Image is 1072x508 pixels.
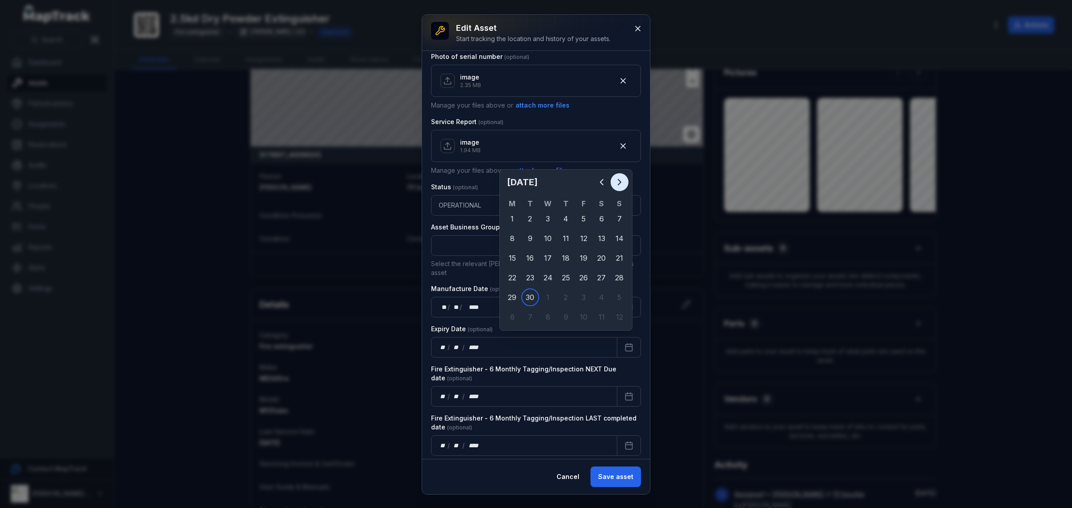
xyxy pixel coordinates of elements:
[448,343,451,352] div: /
[503,229,521,247] div: Monday 8 September 2025
[611,249,628,267] div: 21
[611,249,628,267] div: Sunday 21 September 2025
[575,249,593,267] div: 19
[593,249,611,267] div: Saturday 20 September 2025
[431,223,527,232] label: Asset Business Group
[611,308,628,326] div: Sunday 12 October 2025
[590,466,641,487] button: Save asset
[503,249,521,267] div: 15
[557,249,575,267] div: 18
[539,210,557,228] div: 3
[539,249,557,267] div: Wednesday 17 September 2025
[521,308,539,326] div: Tuesday 7 October 2025
[460,82,481,89] p: 2.35 MB
[593,229,611,247] div: 13
[431,414,641,432] label: Fire Extinguisher - 6 Monthly Tagging/Inspection LAST completed date
[611,288,628,306] div: Sunday 5 October 2025
[460,303,463,312] div: /
[462,392,465,401] div: /
[575,308,593,326] div: 10
[539,269,557,287] div: Wednesday 24 September 2025
[431,166,641,175] p: Manage your files above or
[557,308,575,326] div: Thursday 9 October 2025
[575,308,593,326] div: Friday 10 October 2025
[611,288,628,306] div: 5
[521,229,539,247] div: Tuesday 9 September 2025
[503,308,521,326] div: Monday 6 October 2025
[456,34,611,43] div: Start tracking the location and history of your assets.
[439,343,448,352] div: day,
[521,249,539,267] div: 16
[593,308,611,326] div: Saturday 11 October 2025
[593,269,611,287] div: Saturday 27 September 2025
[521,210,539,228] div: 2
[448,303,451,312] div: /
[611,269,628,287] div: 28
[503,198,521,209] th: M
[611,210,628,228] div: Sunday 7 September 2025
[431,100,641,110] p: Manage your files above or
[575,269,593,287] div: Friday 26 September 2025
[503,249,521,267] div: Monday 15 September 2025
[460,138,481,147] p: image
[611,229,628,247] div: Sunday 14 September 2025
[617,337,641,358] button: Calendar
[521,288,539,306] div: 30
[465,392,482,401] div: year,
[431,325,493,333] label: Expiry Date
[593,210,611,228] div: Saturday 6 September 2025
[593,288,611,306] div: Saturday 4 October 2025
[462,441,465,450] div: /
[539,229,557,247] div: Wednesday 10 September 2025
[539,308,557,326] div: Wednesday 8 October 2025
[431,52,529,61] label: Photo of serial number
[521,249,539,267] div: Tuesday 16 September 2025
[557,249,575,267] div: Thursday 18 September 2025
[593,249,611,267] div: 20
[575,269,593,287] div: 26
[557,229,575,247] div: 11
[503,288,521,306] div: Monday 29 September 2025
[431,183,478,192] label: Status
[593,308,611,326] div: 11
[557,198,575,209] th: T
[593,210,611,228] div: 6
[557,269,575,287] div: 25
[539,269,557,287] div: 24
[521,198,539,209] th: T
[557,210,575,228] div: Thursday 4 September 2025
[593,173,611,191] button: Previous
[448,441,451,450] div: /
[439,441,448,450] div: day,
[575,229,593,247] div: 12
[448,392,451,401] div: /
[465,441,482,450] div: year,
[611,210,628,228] div: 7
[503,198,628,327] table: September 2025
[431,259,641,277] p: Select the relevant [PERSON_NAME] Air Business Department for this asset
[431,117,503,126] label: Service Report
[611,269,628,287] div: Sunday 28 September 2025
[575,210,593,228] div: Friday 5 September 2025
[503,269,521,287] div: Monday 22 September 2025
[503,210,521,228] div: Monday 1 September 2025
[539,308,557,326] div: 8
[521,229,539,247] div: 9
[503,308,521,326] div: 6
[431,365,641,383] label: Fire Extinguisher - 6 Monthly Tagging/Inspection NEXT Due date
[539,249,557,267] div: 17
[503,229,521,247] div: 8
[465,343,482,352] div: year,
[503,173,628,327] div: Calendar
[456,22,611,34] h3: Edit asset
[539,229,557,247] div: 10
[549,466,587,487] button: Cancel
[539,288,557,306] div: 1
[539,198,557,209] th: W
[593,288,611,306] div: 4
[463,303,480,312] div: year,
[521,269,539,287] div: 23
[611,308,628,326] div: 12
[451,343,463,352] div: month,
[539,210,557,228] div: Wednesday 3 September 2025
